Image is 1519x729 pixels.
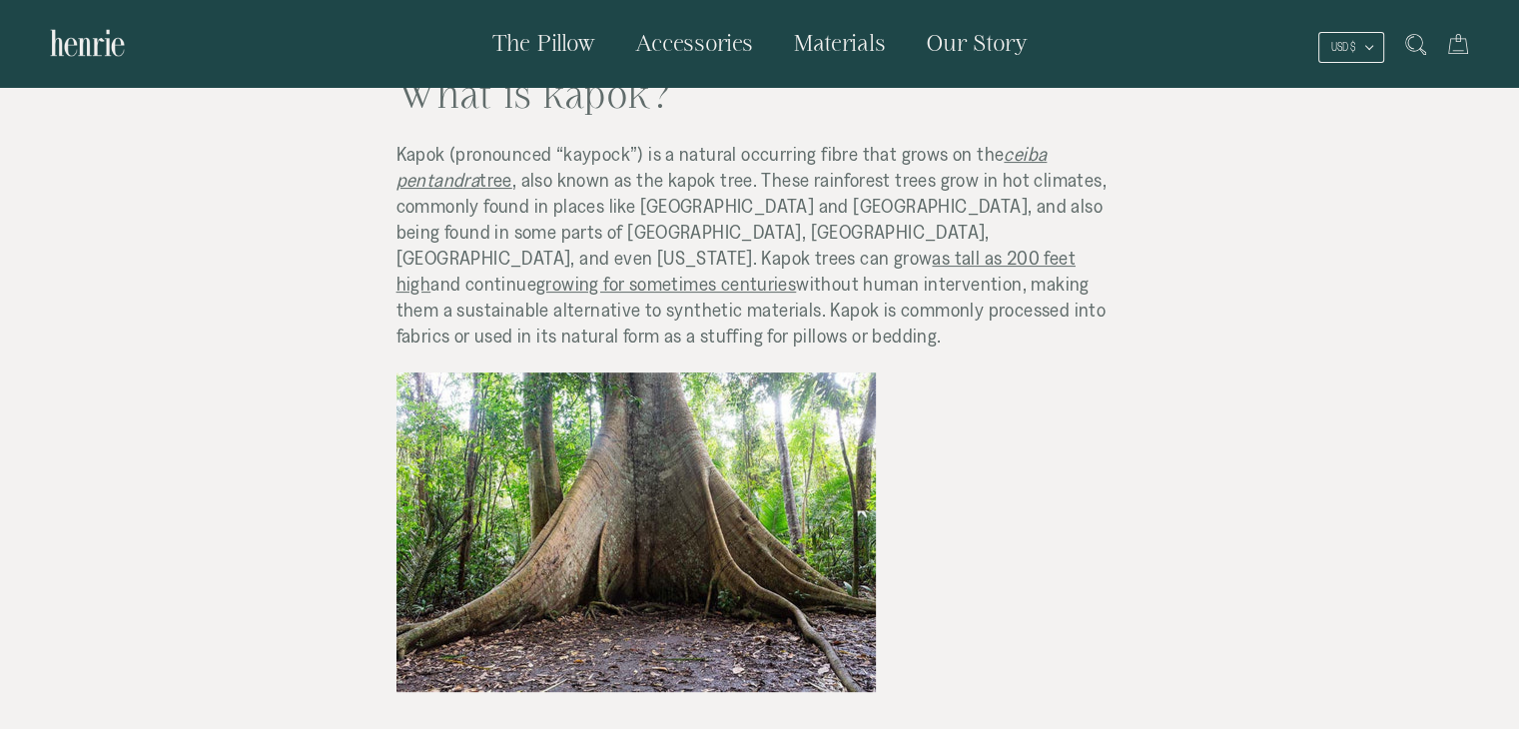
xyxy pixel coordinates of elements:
span: The Pillow [492,30,595,55]
span: Our Story [926,30,1028,55]
a: growing for sometimes centuries [536,273,796,295]
span: ceiba pentandra [396,143,1048,191]
span: Accessories [635,30,753,55]
span: and continue [430,273,536,295]
button: USD $ [1318,32,1384,63]
a: ceiba pentandratree [396,143,1048,191]
img: Large roots of a kapok tree [396,372,876,692]
span: tree [479,169,512,191]
span: Kapok (pronounced “kaypock”) is a natural occurring fibre that grows on the [396,143,1005,165]
span: Materials [793,30,886,55]
span: , also known as the kapok tree. These rainforest trees grow in hot climates, commonly found in pl... [396,169,1107,269]
a: as tall as 200 feet high [396,247,1076,295]
span: What is kapok? [396,72,671,115]
span: without human intervention, making them a sustainable alternative to synthetic materials. Kapok i... [396,273,1106,347]
img: Henrie [50,20,125,66]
